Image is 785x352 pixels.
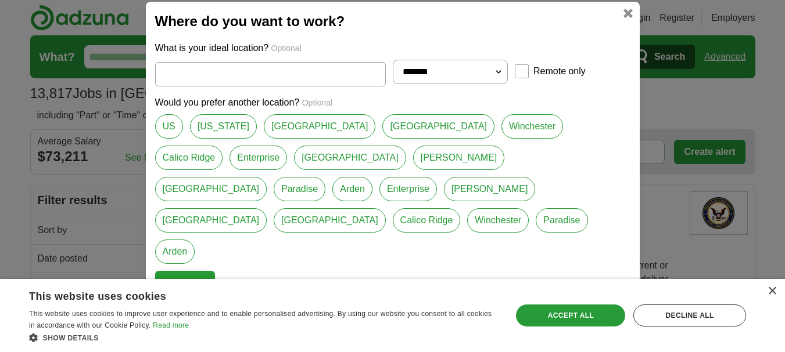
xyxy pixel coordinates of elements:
[393,208,461,233] a: Calico Ridge
[155,146,223,170] a: Calico Ridge
[501,114,563,139] a: Winchester
[302,98,332,107] span: Optional
[536,208,587,233] a: Paradise
[264,114,376,139] a: [GEOGRAPHIC_DATA]
[379,177,437,201] a: Enterprise
[768,287,776,296] div: Close
[516,304,625,326] div: Accept all
[294,146,406,170] a: [GEOGRAPHIC_DATA]
[155,177,267,201] a: [GEOGRAPHIC_DATA]
[633,304,746,326] div: Decline all
[155,41,630,55] p: What is your ideal location?
[155,239,195,264] a: Arden
[274,177,325,201] a: Paradise
[155,114,183,139] a: US
[153,321,189,329] a: Read more, opens a new window
[444,177,536,201] a: [PERSON_NAME]
[43,334,99,342] span: Show details
[155,96,630,110] p: Would you prefer another location?
[533,64,586,78] label: Remote only
[332,177,372,201] a: Arden
[190,114,257,139] a: [US_STATE]
[155,271,215,295] button: Continue
[271,43,302,53] span: Optional
[29,332,498,343] div: Show details
[29,286,469,303] div: This website uses cookies
[413,146,505,170] a: [PERSON_NAME]
[155,11,630,32] h2: Where do you want to work?
[274,208,386,233] a: [GEOGRAPHIC_DATA]
[29,310,492,329] span: This website uses cookies to improve user experience and to enable personalised advertising. By u...
[230,146,287,170] a: Enterprise
[155,208,267,233] a: [GEOGRAPHIC_DATA]
[467,208,529,233] a: Winchester
[382,114,494,139] a: [GEOGRAPHIC_DATA]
